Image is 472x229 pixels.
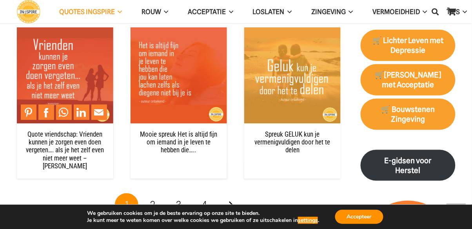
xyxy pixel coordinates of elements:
a: Mooie spreuk Het is altijd fijn om iemand in je leven te hebben die….. [140,130,217,154]
span: QUOTES INGSPIRE [59,8,115,16]
a: LoslatenLoslaten Menu [243,2,301,22]
span: TIPS Menu [460,2,467,22]
button: settings [298,217,318,224]
a: Terug naar top [447,204,466,223]
a: Mail to Email This [91,105,107,120]
strong: 🛒 Bouwstenen Zingeving [381,105,435,124]
span: ROUW Menu [161,2,168,22]
a: Pagina 4 [193,193,216,217]
span: Acceptatie [188,8,226,16]
p: Je kunt meer te weten komen over welke cookies we gebruiken of ze uitschakelen in . [87,217,319,224]
a: Mooie spreuk Het is altijd fijn om iemand in je leven te hebben die….. [131,27,227,124]
p: We gebruiken cookies om je de beste ervaring op onze site te bieden. [87,210,319,217]
img: Spreuk over vriendschap: Vrienden kunnen je zorgen even doen vergeten.... als je het zelf even ni... [17,27,113,124]
a: Pagina 2 [141,193,165,217]
span: 2 [150,199,155,211]
span: TIPS [447,8,460,16]
a: Spreuk GELUK kun je vermenigvuldigen door het te delen [244,27,341,124]
span: Pagina 1 [115,193,138,217]
a: Pin to Pinterest [21,105,36,120]
span: Loslaten Menu [285,2,292,22]
a: Share to LinkedIn [74,105,89,120]
li: LinkedIn [74,105,91,120]
a: AcceptatieAcceptatie Menu [178,2,243,22]
span: VERMOEIDHEID [372,8,420,16]
button: Accepteer [335,210,383,224]
a: ROUWROUW Menu [132,2,178,22]
span: 1 [125,199,129,211]
a: 🛒 Lichter Leven met Depressie [361,30,456,61]
a: VERMOEIDHEIDVERMOEIDHEID Menu [363,2,437,22]
span: Zingeving [311,8,346,16]
strong: E-gidsen voor Herstel [385,156,432,175]
img: Spreuk: GELUK kun je vermenigvuldigen door het te delen [244,27,341,124]
a: ZingevingZingeving Menu [301,2,363,22]
span: 3 [176,199,181,211]
a: Quote vriendschap: Vrienden kunnen je zorgen even doen vergeten…. als je het zelf even niet meer ... [26,130,104,170]
li: Email This [91,105,109,120]
strong: 🛒[PERSON_NAME] met Acceptatie [375,70,441,89]
a: 🛒[PERSON_NAME] met Acceptatie [361,64,456,96]
strong: 🛒 Lichter Leven met Depressie [372,36,443,55]
li: Facebook [38,105,56,120]
a: QUOTES INGSPIREQUOTES INGSPIRE Menu [49,2,132,22]
span: Zingeving Menu [346,2,353,22]
a: Quote vriendschap: Vrienden kunnen je zorgen even doen vergeten…. als je het zelf even niet meer ... [17,27,113,124]
span: ROUW [142,8,161,16]
li: Pinterest [21,105,38,120]
a: Share to WhatsApp [56,105,72,120]
span: 4 [202,199,207,211]
a: 🛒 Bouwstenen Zingeving [361,99,456,130]
a: Zoeken [428,2,443,22]
span: Acceptatie Menu [226,2,233,22]
span: VERMOEIDHEID Menu [420,2,427,22]
a: Spreuk GELUK kun je vermenigvuldigen door het te delen [254,130,330,154]
li: WhatsApp [56,105,74,120]
a: Pagina 3 [167,193,191,217]
a: E-gidsen voor Herstel [361,150,456,181]
img: Het is altijd fijn om iemand in je leven te hebben die.....Het is altijd fijn om iemand in je lev... [131,27,227,124]
span: QUOTES INGSPIRE Menu [115,2,122,22]
a: Share to Facebook [38,105,54,120]
span: Loslaten [253,8,285,16]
